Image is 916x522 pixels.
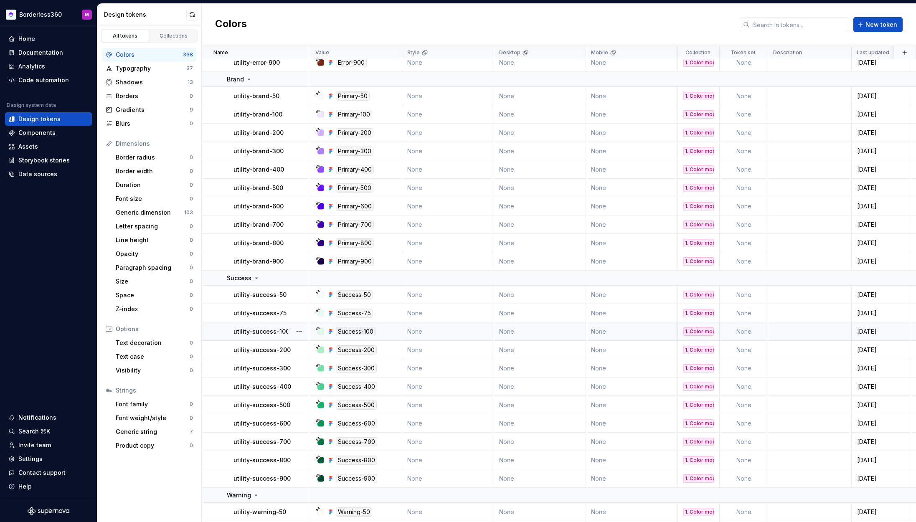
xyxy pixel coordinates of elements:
div: [DATE] [852,92,909,100]
p: Mobile [591,49,608,56]
td: None [494,160,586,179]
div: Typography [116,64,186,73]
td: None [720,341,768,359]
a: Text case0 [112,350,196,363]
td: None [402,53,494,72]
td: None [494,234,586,252]
td: None [402,359,494,378]
a: Supernova Logo [28,507,69,515]
p: Success [227,274,251,282]
td: None [402,451,494,469]
td: None [720,304,768,322]
td: None [402,160,494,179]
div: Success-200 [336,345,377,355]
td: None [586,433,678,451]
a: Letter spacing0 [112,220,196,233]
td: None [494,286,586,304]
a: Code automation [5,73,92,87]
a: Borders0 [102,89,196,103]
p: utility-success-300 [233,364,291,372]
div: 1. Color modes [683,165,714,174]
div: [DATE] [852,309,909,317]
a: Components [5,126,92,139]
td: None [402,396,494,414]
a: Border width0 [112,165,196,178]
p: utility-brand-600 [233,202,284,210]
div: Primary-800 [336,238,374,248]
div: Success-800 [336,456,377,465]
div: [DATE] [852,58,909,67]
a: Font weight/style0 [112,411,196,425]
div: Contact support [18,469,66,477]
p: utility-brand-300 [233,147,284,155]
td: None [720,433,768,451]
p: Brand [227,75,244,84]
div: 1. Color modes [683,147,714,155]
div: Success-400 [336,382,377,391]
div: [DATE] [852,165,909,174]
div: Storybook stories [18,156,70,165]
td: None [586,87,678,105]
div: Primary-400 [336,165,374,174]
td: None [586,215,678,234]
td: None [402,378,494,396]
td: None [494,105,586,124]
div: 0 [190,154,193,161]
td: None [402,197,494,215]
td: None [720,160,768,179]
td: None [586,252,678,271]
td: None [720,197,768,215]
p: Collection [685,49,710,56]
div: M [85,11,89,18]
a: Opacity0 [112,247,196,261]
div: [DATE] [852,202,909,210]
td: None [402,433,494,451]
div: Notifications [18,413,56,422]
td: None [720,396,768,414]
p: utility-brand-900 [233,257,284,266]
td: None [494,414,586,433]
div: Design tokens [18,115,61,123]
div: Border width [116,167,190,175]
p: utility-success-200 [233,346,291,354]
td: None [586,197,678,215]
div: 0 [190,93,193,99]
td: None [494,53,586,72]
div: 7 [190,428,193,435]
div: 1. Color modes [683,220,714,229]
div: Primary-100 [336,110,372,119]
p: utility-brand-50 [233,92,279,100]
div: Z-index [116,305,190,313]
p: utility-brand-700 [233,220,284,229]
button: Search ⌘K [5,425,92,438]
td: None [402,105,494,124]
button: Notifications [5,411,92,424]
td: None [402,304,494,322]
td: None [720,378,768,396]
div: Dimensions [116,139,193,148]
div: 338 [183,51,193,58]
div: 1. Color modes [683,456,714,464]
div: 0 [190,442,193,449]
p: Name [213,49,228,56]
div: Success-50 [336,290,373,299]
div: Borders [116,92,190,100]
td: None [720,142,768,160]
div: 0 [190,367,193,374]
div: [DATE] [852,364,909,372]
p: utility-brand-500 [233,184,283,192]
div: [DATE] [852,438,909,446]
button: Contact support [5,466,92,479]
p: utility-brand-200 [233,129,284,137]
div: Font weight/style [116,414,190,422]
button: Help [5,480,92,493]
td: None [720,234,768,252]
div: Colors [116,51,183,59]
td: None [402,322,494,341]
p: Desktop [499,49,520,56]
div: Success-600 [336,419,377,428]
p: utility-brand-400 [233,165,284,174]
td: None [494,304,586,322]
td: None [402,124,494,142]
td: None [494,322,586,341]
